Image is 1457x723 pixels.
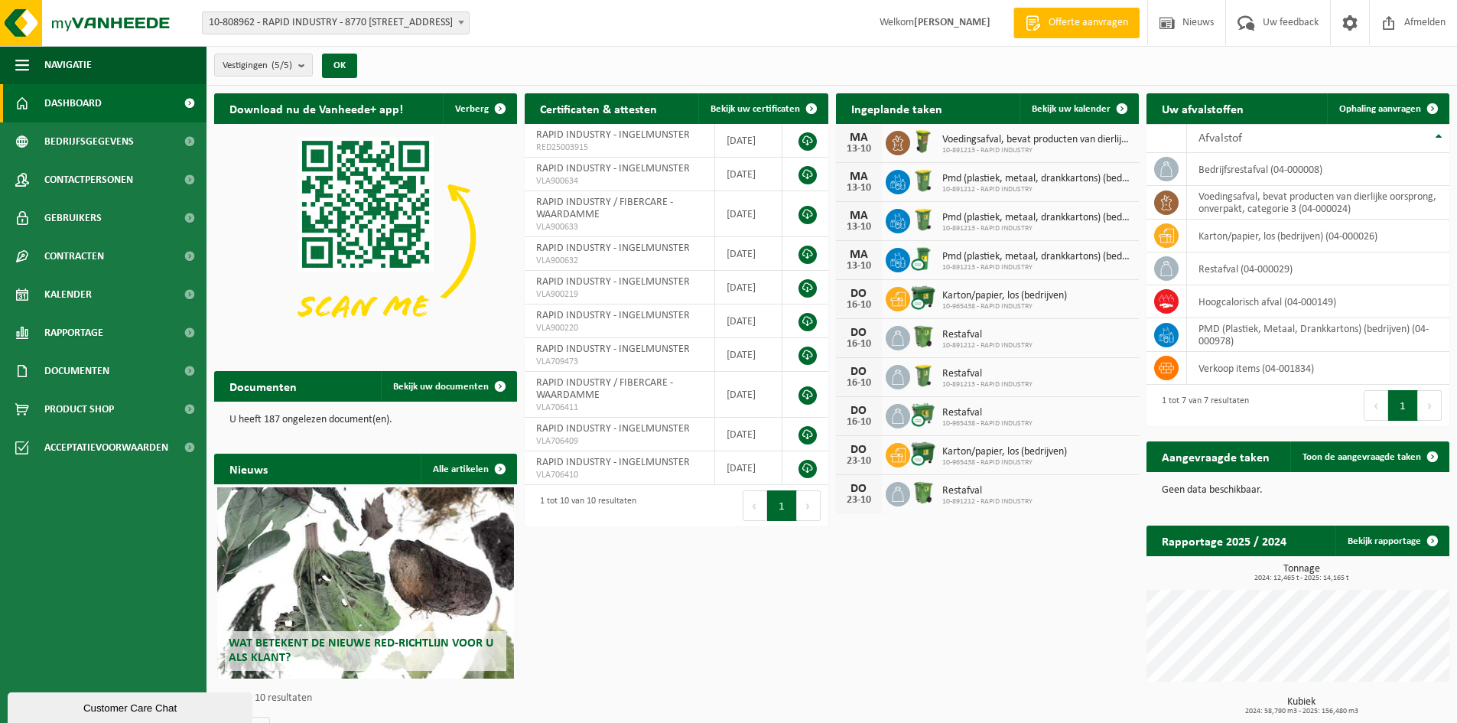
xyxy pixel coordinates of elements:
[1154,564,1449,582] h3: Tonnage
[844,456,874,467] div: 23-10
[942,407,1033,419] span: Restafval
[1032,104,1111,114] span: Bekijk uw kalender
[44,390,114,428] span: Product Shop
[1154,575,1449,582] span: 2024: 12,465 t - 2025: 14,165 t
[536,457,690,468] span: RAPID INDUSTRY - INGELMUNSTER
[942,380,1033,389] span: 10-891213 - RAPID INDUSTRY
[1146,93,1259,123] h2: Uw afvalstoffen
[942,341,1033,350] span: 10-891212 - RAPID INDUSTRY
[44,428,168,467] span: Acceptatievoorwaarden
[1187,153,1449,186] td: bedrijfsrestafval (04-000008)
[1290,441,1448,472] a: Toon de aangevraagde taken
[844,132,874,144] div: MA
[844,300,874,311] div: 16-10
[393,382,489,392] span: Bekijk uw documenten
[44,84,102,122] span: Dashboard
[942,419,1033,428] span: 10-965438 - RAPID INDUSTRY
[910,285,936,311] img: WB-1100-CU
[1013,8,1140,38] a: Offerte aanvragen
[536,435,703,448] span: VLA706409
[217,487,514,679] a: Wat betekent de nieuwe RED-richtlijn voor u als klant?
[202,11,470,34] span: 10-808962 - RAPID INDUSTRY - 8770 INGELMUNSTER, WEGGEVOERDENSTRAAT 27
[44,314,103,352] span: Rapportage
[844,417,874,428] div: 16-10
[910,168,936,194] img: WB-0240-HPE-GN-50
[844,339,874,350] div: 16-10
[715,191,782,237] td: [DATE]
[910,324,936,350] img: WB-0370-HPE-GN-50
[536,197,673,220] span: RAPID INDUSTRY / FIBERCARE - WAARDAMME
[44,237,104,275] span: Contracten
[229,693,509,704] p: 1 van 10 resultaten
[942,368,1033,380] span: Restafval
[536,175,703,187] span: VLA900634
[1339,104,1421,114] span: Ophaling aanvragen
[942,134,1131,146] span: Voedingsafval, bevat producten van dierlijke oorsprong, onverpakt, categorie 3
[1335,526,1448,556] a: Bekijk rapportage
[715,158,782,191] td: [DATE]
[44,275,92,314] span: Kalender
[1418,390,1442,421] button: Next
[715,338,782,372] td: [DATE]
[910,402,936,428] img: WB-0770-CU
[715,271,782,305] td: [DATE]
[914,17,990,28] strong: [PERSON_NAME]
[1146,441,1285,471] h2: Aangevraagde taken
[844,405,874,417] div: DO
[536,469,703,481] span: VLA706410
[223,54,292,77] span: Vestigingen
[836,93,958,123] h2: Ingeplande taken
[942,185,1131,194] span: 10-891212 - RAPID INDUSTRY
[1388,390,1418,421] button: 1
[44,199,102,237] span: Gebruikers
[1020,93,1137,124] a: Bekijk uw kalender
[942,224,1131,233] span: 10-891213 - RAPID INDUSTRY
[910,246,936,272] img: WB-0240-CU
[715,451,782,485] td: [DATE]
[743,490,767,521] button: Previous
[536,310,690,321] span: RAPID INDUSTRY - INGELMUNSTER
[1187,220,1449,252] td: karton/papier, los (bedrijven) (04-000026)
[942,290,1067,302] span: Karton/papier, los (bedrijven)
[536,129,690,141] span: RAPID INDUSTRY - INGELMUNSTER
[715,305,782,338] td: [DATE]
[1146,526,1302,555] h2: Rapportage 2025 / 2024
[1303,452,1421,462] span: Toon de aangevraagde taken
[536,142,703,154] span: RED25003915
[44,122,134,161] span: Bedrijfsgegevens
[44,46,92,84] span: Navigatie
[942,485,1033,497] span: Restafval
[536,402,703,414] span: VLA706411
[844,483,874,495] div: DO
[536,221,703,233] span: VLA900633
[536,255,703,267] span: VLA900632
[715,124,782,158] td: [DATE]
[1327,93,1448,124] a: Ophaling aanvragen
[942,263,1131,272] span: 10-891213 - RAPID INDUSTRY
[322,54,357,78] button: OK
[942,173,1131,185] span: Pmd (plastiek, metaal, drankkartons) (bedrijven)
[942,251,1131,263] span: Pmd (plastiek, metaal, drankkartons) (bedrijven)
[536,243,690,254] span: RAPID INDUSTRY - INGELMUNSTER
[536,163,690,174] span: RAPID INDUSTRY - INGELMUNSTER
[910,441,936,467] img: WB-1100-CU
[421,454,515,484] a: Alle artikelen
[214,54,313,77] button: Vestigingen(5/5)
[844,222,874,233] div: 13-10
[844,249,874,261] div: MA
[844,210,874,222] div: MA
[443,93,515,124] button: Verberg
[715,372,782,418] td: [DATE]
[1162,485,1434,496] p: Geen data beschikbaar.
[381,371,515,402] a: Bekijk uw documenten
[272,60,292,70] count: (5/5)
[1364,390,1388,421] button: Previous
[536,356,703,368] span: VLA709473
[942,458,1067,467] span: 10-965438 - RAPID INDUSTRY
[767,490,797,521] button: 1
[910,129,936,155] img: WB-0060-HPE-GN-50
[844,495,874,506] div: 23-10
[844,366,874,378] div: DO
[910,480,936,506] img: WB-0370-HPE-GN-50
[942,302,1067,311] span: 10-965438 - RAPID INDUSTRY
